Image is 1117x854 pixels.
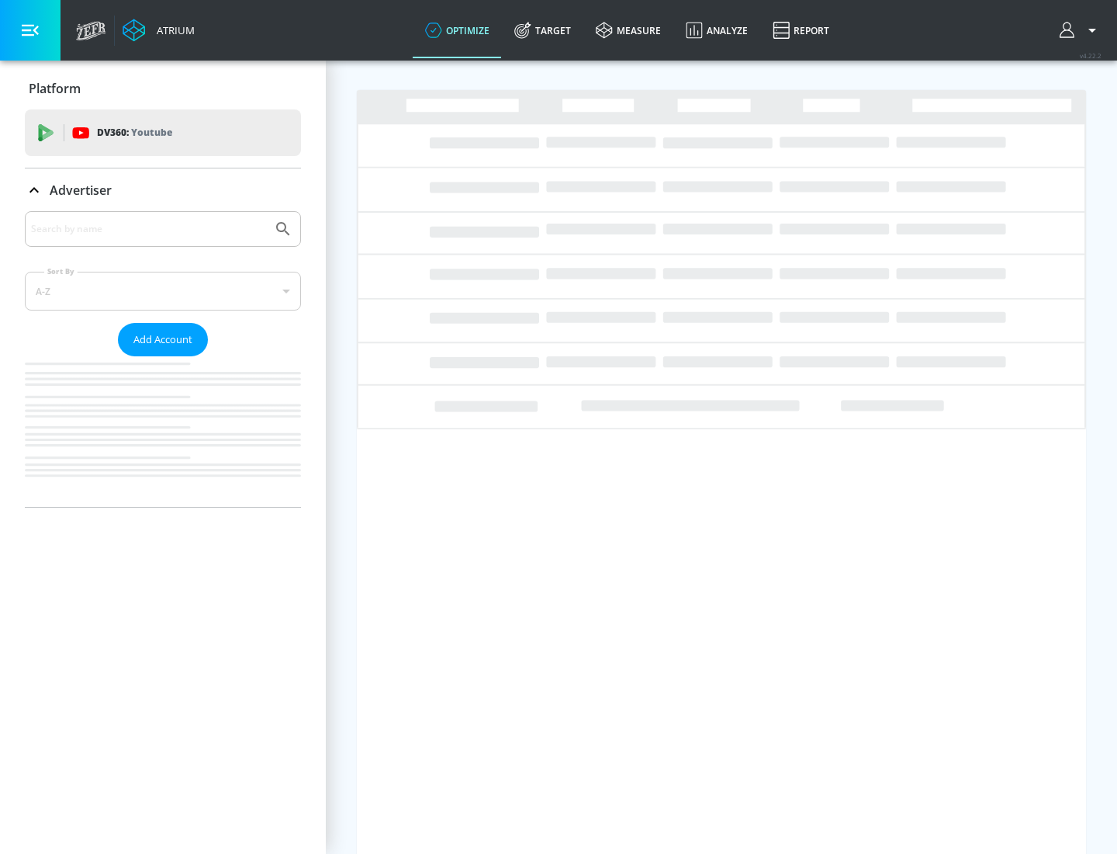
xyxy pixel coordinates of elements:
div: DV360: Youtube [25,109,301,156]
label: Sort By [44,266,78,276]
div: A-Z [25,272,301,311]
nav: list of Advertiser [25,356,301,507]
a: optimize [413,2,502,58]
a: Report [760,2,842,58]
div: Advertiser [25,211,301,507]
a: Target [502,2,583,58]
div: Atrium [150,23,195,37]
span: Add Account [133,331,192,349]
p: Advertiser [50,182,112,199]
p: Youtube [131,124,172,141]
div: Advertiser [25,168,301,212]
p: DV360: [97,124,172,141]
span: v 4.22.2 [1080,51,1101,60]
a: measure [583,2,673,58]
div: Platform [25,67,301,110]
button: Add Account [118,323,208,356]
a: Analyze [673,2,760,58]
input: Search by name [31,219,266,239]
p: Platform [29,80,81,97]
a: Atrium [123,19,195,42]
